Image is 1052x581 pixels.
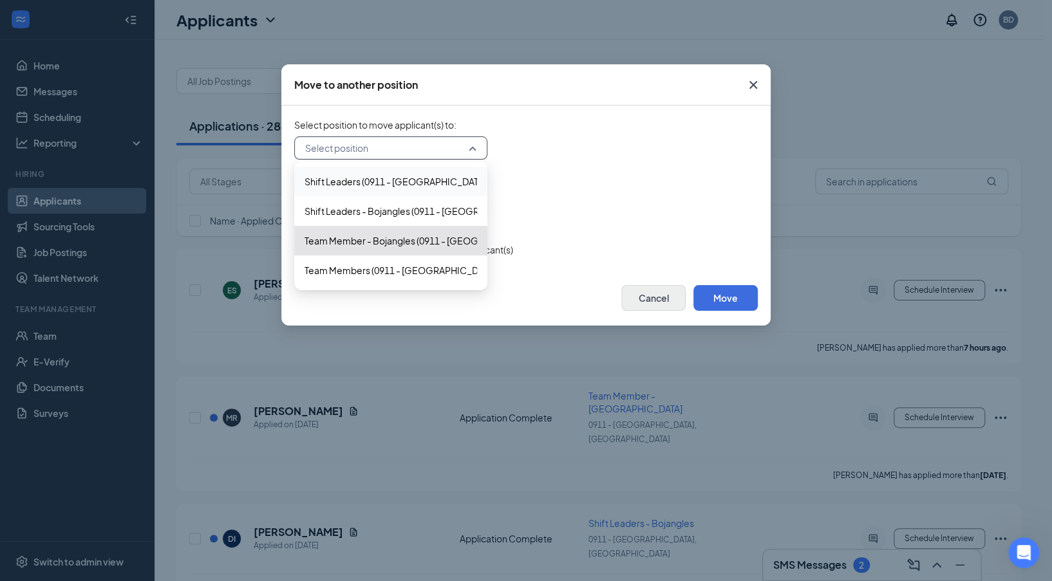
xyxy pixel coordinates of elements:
span: Shift Leaders (0911 - [GEOGRAPHIC_DATA], [GEOGRAPHIC_DATA]) [305,174,587,189]
div: Move to another position [294,78,418,92]
span: Team Member - Bojangles (0911 - [GEOGRAPHIC_DATA], [GEOGRAPHIC_DATA]) [305,234,641,248]
span: Shift Leaders - Bojangles (0911 - [GEOGRAPHIC_DATA], [GEOGRAPHIC_DATA]) [305,204,636,218]
svg: Cross [746,77,761,93]
span: Team Members (0911 - [GEOGRAPHIC_DATA], [GEOGRAPHIC_DATA]) [305,263,596,277]
span: Select position to move applicant(s) to : [294,118,758,131]
span: Select stage to move applicant(s) to : [294,180,758,193]
button: Close [736,64,771,106]
button: Cancel [621,285,686,311]
iframe: Intercom live chat [1008,537,1039,568]
button: Move [693,285,758,311]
